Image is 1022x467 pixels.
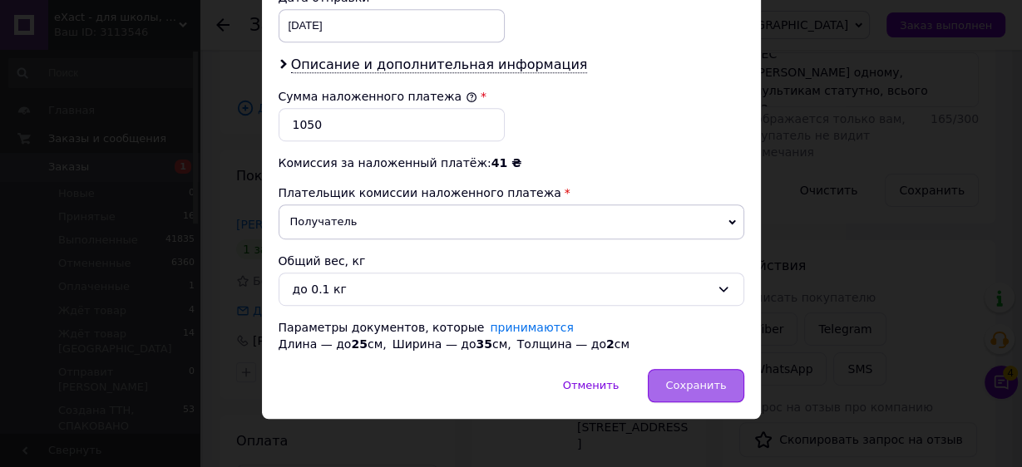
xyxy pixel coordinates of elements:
[490,321,574,334] a: принимаются
[606,337,615,351] span: 2
[279,186,561,199] span: Плательщик комиссии наложенного платежа
[279,155,744,171] div: Комиссия за наложенный платёж:
[293,280,710,298] div: до 0.1 кг
[291,57,588,73] span: Описание и дополнительная информация
[279,204,744,239] span: Получатель
[279,319,744,352] div: Параметры документов, которые Длина — до см, Ширина — до см, Толщина — до см
[279,90,477,103] label: Сумма наложенного платежа
[491,156,521,170] span: 41 ₴
[665,379,726,391] span: Сохранить
[279,253,744,269] div: Общий вес, кг
[563,379,620,391] span: Отменить
[351,337,367,351] span: 25
[476,337,492,351] span: 35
